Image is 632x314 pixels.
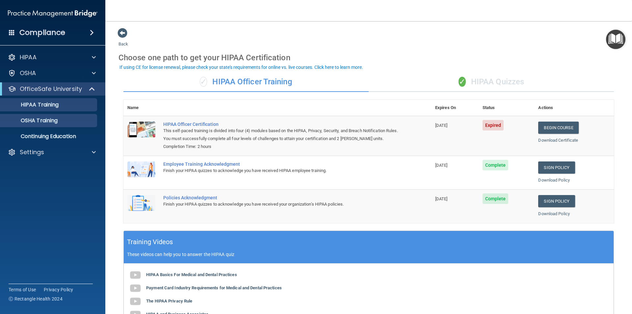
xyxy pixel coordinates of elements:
[538,122,578,134] a: Begin Course
[435,163,448,168] span: [DATE]
[606,30,625,49] button: Open Resource Center
[534,100,614,116] th: Actions
[8,148,96,156] a: Settings
[127,236,173,248] h5: Training Videos
[163,200,398,208] div: Finish your HIPAA quizzes to acknowledge you have received your organization’s HIPAA policies.
[483,120,504,130] span: Expired
[127,252,610,257] p: These videos can help you to answer the HIPAA quiz
[200,77,207,87] span: ✓
[538,211,570,216] a: Download Policy
[44,286,73,293] a: Privacy Policy
[20,53,37,61] p: HIPAA
[19,28,65,37] h4: Compliance
[538,161,575,174] a: Sign Policy
[118,64,364,71] button: If using CE for license renewal, please check your state's requirements for online vs. live cours...
[129,269,142,282] img: gray_youtube_icon.38fcd6cc.png
[8,85,95,93] a: OfficeSafe University
[146,272,237,277] b: HIPAA Basics For Medical and Dental Practices
[435,123,448,128] span: [DATE]
[20,85,82,93] p: OfficeSafe University
[8,7,97,20] img: PMB logo
[163,122,398,127] a: HIPAA Officer Certification
[4,117,58,124] p: OSHA Training
[9,286,36,293] a: Terms of Use
[4,133,94,140] p: Continuing Education
[119,65,363,70] div: If using CE for license renewal, please check your state's requirements for online vs. live cours...
[118,34,128,46] a: Back
[163,195,398,200] div: Policies Acknowledgment
[146,299,192,303] b: The HIPAA Privacy Rule
[129,295,142,308] img: gray_youtube_icon.38fcd6cc.png
[146,285,282,290] b: Payment Card Industry Requirements for Medical and Dental Practices
[479,100,535,116] th: Status
[123,72,369,92] div: HIPAA Officer Training
[431,100,479,116] th: Expires On
[459,77,466,87] span: ✓
[163,143,398,151] div: Completion Time: 2 hours
[483,160,509,170] span: Complete
[118,48,619,67] div: Choose one path to get your HIPAA Certification
[20,148,44,156] p: Settings
[8,53,96,61] a: HIPAA
[369,72,614,92] div: HIPAA Quizzes
[599,281,624,306] iframe: Drift Widget Chat Controller
[123,100,159,116] th: Name
[20,69,36,77] p: OSHA
[538,195,575,207] a: Sign Policy
[4,101,59,108] p: HIPAA Training
[9,296,63,302] span: Ⓒ Rectangle Health 2024
[435,196,448,201] span: [DATE]
[163,127,398,143] div: This self-paced training is divided into four (4) modules based on the HIPAA, Privacy, Security, ...
[538,138,578,143] a: Download Certificate
[129,282,142,295] img: gray_youtube_icon.38fcd6cc.png
[483,193,509,204] span: Complete
[163,161,398,167] div: Employee Training Acknowledgment
[163,167,398,175] div: Finish your HIPAA quizzes to acknowledge you have received HIPAA employee training.
[538,178,570,183] a: Download Policy
[8,69,96,77] a: OSHA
